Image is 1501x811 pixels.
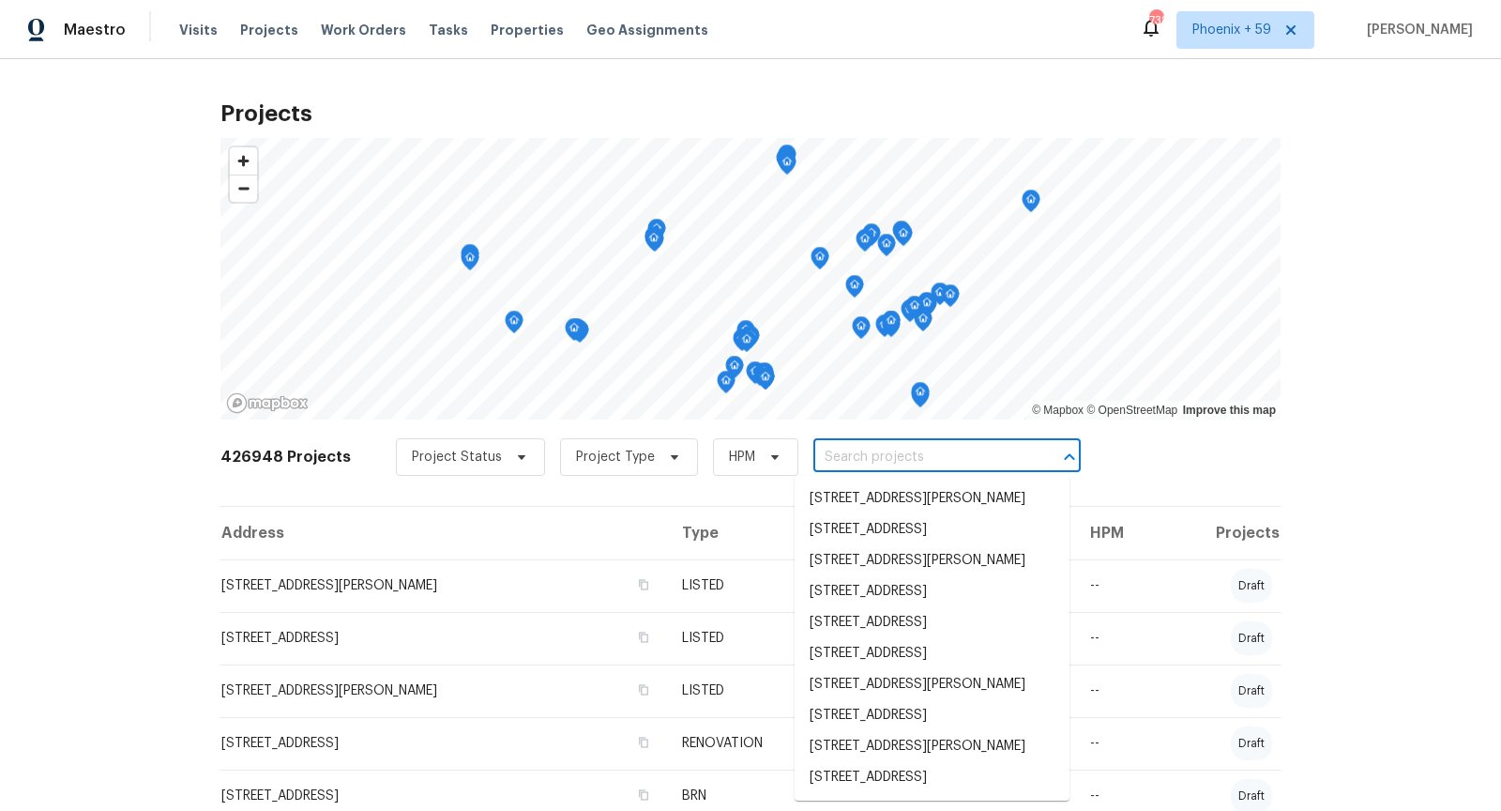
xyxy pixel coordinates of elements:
td: -- [1075,665,1157,717]
div: Map marker [778,152,796,181]
div: Map marker [717,371,735,400]
div: Map marker [877,234,896,263]
button: Copy Address [635,629,652,646]
div: Map marker [737,329,756,359]
td: LISTED [667,559,850,612]
span: [PERSON_NAME] [1359,21,1473,39]
div: Map marker [644,228,663,257]
td: LISTED [667,665,850,717]
button: Copy Address [635,734,652,751]
div: Map marker [725,356,744,385]
div: Map marker [753,363,772,392]
li: [STREET_ADDRESS] [795,762,1069,793]
button: Copy Address [635,681,652,698]
span: Phoenix + 59 [1192,21,1271,39]
button: Zoom in [230,147,257,175]
span: Projects [240,21,298,39]
span: Project Status [412,448,502,467]
div: Map marker [505,311,523,340]
div: Map marker [461,244,479,273]
canvas: Map [220,138,1281,420]
td: -- [1075,717,1157,770]
span: Properties [491,21,564,39]
div: Map marker [647,219,666,248]
a: OpenStreetMap [1086,404,1177,417]
li: [STREET_ADDRESS][PERSON_NAME] [795,731,1069,762]
th: Address [220,507,667,559]
button: Copy Address [635,787,652,803]
th: Type [667,507,850,559]
div: Map marker [941,284,960,314]
div: Map marker [756,367,775,396]
div: Map marker [931,283,949,312]
div: Map marker [875,314,894,344]
div: draft [1231,727,1272,760]
td: [STREET_ADDRESS] [220,717,667,770]
th: Projects [1158,507,1281,559]
li: [STREET_ADDRESS] [795,576,1069,607]
div: Map marker [845,275,864,304]
div: Map marker [917,292,936,321]
div: Map marker [856,229,874,258]
td: [STREET_ADDRESS] [220,612,667,665]
span: Geo Assignments [586,21,708,39]
div: Map marker [776,148,795,177]
button: Close [1056,444,1083,470]
a: Improve this map [1183,404,1276,417]
li: [STREET_ADDRESS] [795,700,1069,731]
span: Maestro [64,21,126,39]
div: Map marker [892,221,911,250]
td: -- [1075,612,1157,665]
div: Map marker [917,293,936,322]
span: Visits [179,21,218,39]
li: [STREET_ADDRESS][PERSON_NAME] [795,545,1069,576]
div: 738 [1149,11,1162,30]
div: Map marker [755,362,774,391]
input: Search projects [813,443,1028,472]
div: Map marker [914,309,932,338]
div: Map marker [1022,190,1040,219]
div: Map marker [778,145,796,174]
div: Map marker [852,316,871,345]
span: Tasks [429,23,468,37]
a: Mapbox [1032,404,1084,417]
h2: Projects [220,104,1281,123]
div: Map marker [736,320,755,349]
span: HPM [729,448,755,467]
li: [STREET_ADDRESS][PERSON_NAME] [795,483,1069,514]
th: HPM [1075,507,1157,559]
div: Map marker [911,382,930,411]
div: Map marker [894,223,913,252]
div: draft [1231,569,1272,603]
td: -- [1075,559,1157,612]
div: Map marker [741,326,760,355]
button: Zoom out [230,175,257,202]
h2: 426948 Projects [220,448,351,467]
div: Map marker [811,247,829,276]
span: Work Orders [321,21,406,39]
div: draft [1231,674,1272,708]
div: Map marker [905,296,924,325]
div: Map marker [644,226,663,255]
div: draft [1231,621,1272,655]
div: Map marker [901,299,919,329]
div: Map marker [746,361,765,390]
button: Copy Address [635,576,652,593]
div: Map marker [733,329,751,358]
li: [STREET_ADDRESS] [795,607,1069,638]
td: [STREET_ADDRESS][PERSON_NAME] [220,665,667,717]
div: Map marker [882,311,901,340]
div: Map marker [565,318,584,347]
td: [STREET_ADDRESS][PERSON_NAME] [220,559,667,612]
span: Project Type [576,448,655,467]
div: Map marker [862,223,881,252]
a: Mapbox homepage [226,392,309,414]
div: Map marker [461,248,479,277]
td: LISTED [667,612,850,665]
li: [STREET_ADDRESS] [795,514,1069,545]
li: [STREET_ADDRESS] [795,638,1069,669]
li: [STREET_ADDRESS][PERSON_NAME] [795,669,1069,700]
td: RENOVATION [667,717,850,770]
